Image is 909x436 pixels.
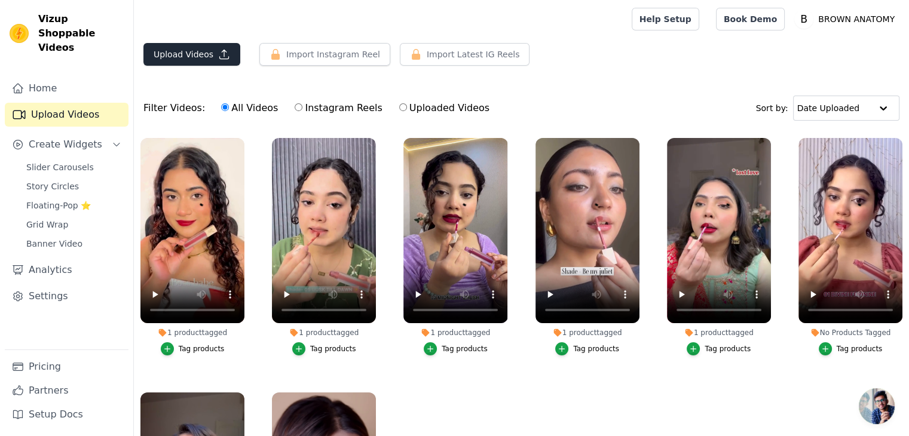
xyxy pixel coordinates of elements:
[294,100,382,116] label: Instagram Reels
[221,100,278,116] label: All Videos
[292,342,356,355] button: Tag products
[535,328,639,337] div: 1 product tagged
[26,180,79,192] span: Story Circles
[259,43,390,66] button: Import Instagram Reel
[272,328,376,337] div: 1 product tagged
[5,258,128,282] a: Analytics
[687,342,751,355] button: Tag products
[632,8,699,30] a: Help Setup
[555,342,619,355] button: Tag products
[442,344,488,354] div: Tag products
[140,328,244,337] div: 1 product tagged
[143,94,496,122] div: Filter Videos:
[310,344,356,354] div: Tag products
[798,328,902,337] div: No Products Tagged
[19,235,128,252] a: Banner Video
[19,216,128,233] a: Grid Wrap
[5,355,128,379] a: Pricing
[813,8,899,30] p: BROWN ANATOMY
[143,43,240,66] button: Upload Videos
[5,133,128,156] button: Create Widgets
[5,284,128,308] a: Settings
[819,342,883,355] button: Tag products
[5,379,128,403] a: Partners
[403,328,507,337] div: 1 product tagged
[26,219,68,231] span: Grid Wrap
[667,328,771,337] div: 1 product tagged
[5,76,128,100] a: Home
[756,96,900,121] div: Sort by:
[295,103,302,111] input: Instagram Reels
[859,388,895,424] a: Open chat
[705,344,751,354] div: Tag products
[424,342,488,355] button: Tag products
[29,137,102,152] span: Create Widgets
[10,24,29,43] img: Vizup
[794,8,899,30] button: B BROWN ANATOMY
[179,344,225,354] div: Tag products
[427,48,520,60] span: Import Latest IG Reels
[26,238,82,250] span: Banner Video
[161,342,225,355] button: Tag products
[837,344,883,354] div: Tag products
[19,178,128,195] a: Story Circles
[26,199,91,211] span: Floating-Pop ⭐
[800,13,807,25] text: B
[716,8,785,30] a: Book Demo
[221,103,229,111] input: All Videos
[5,103,128,127] a: Upload Videos
[19,197,128,214] a: Floating-Pop ⭐
[19,159,128,176] a: Slider Carousels
[399,103,407,111] input: Uploaded Videos
[26,161,94,173] span: Slider Carousels
[400,43,530,66] button: Import Latest IG Reels
[38,12,124,55] span: Vizup Shoppable Videos
[399,100,490,116] label: Uploaded Videos
[573,344,619,354] div: Tag products
[5,403,128,426] a: Setup Docs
